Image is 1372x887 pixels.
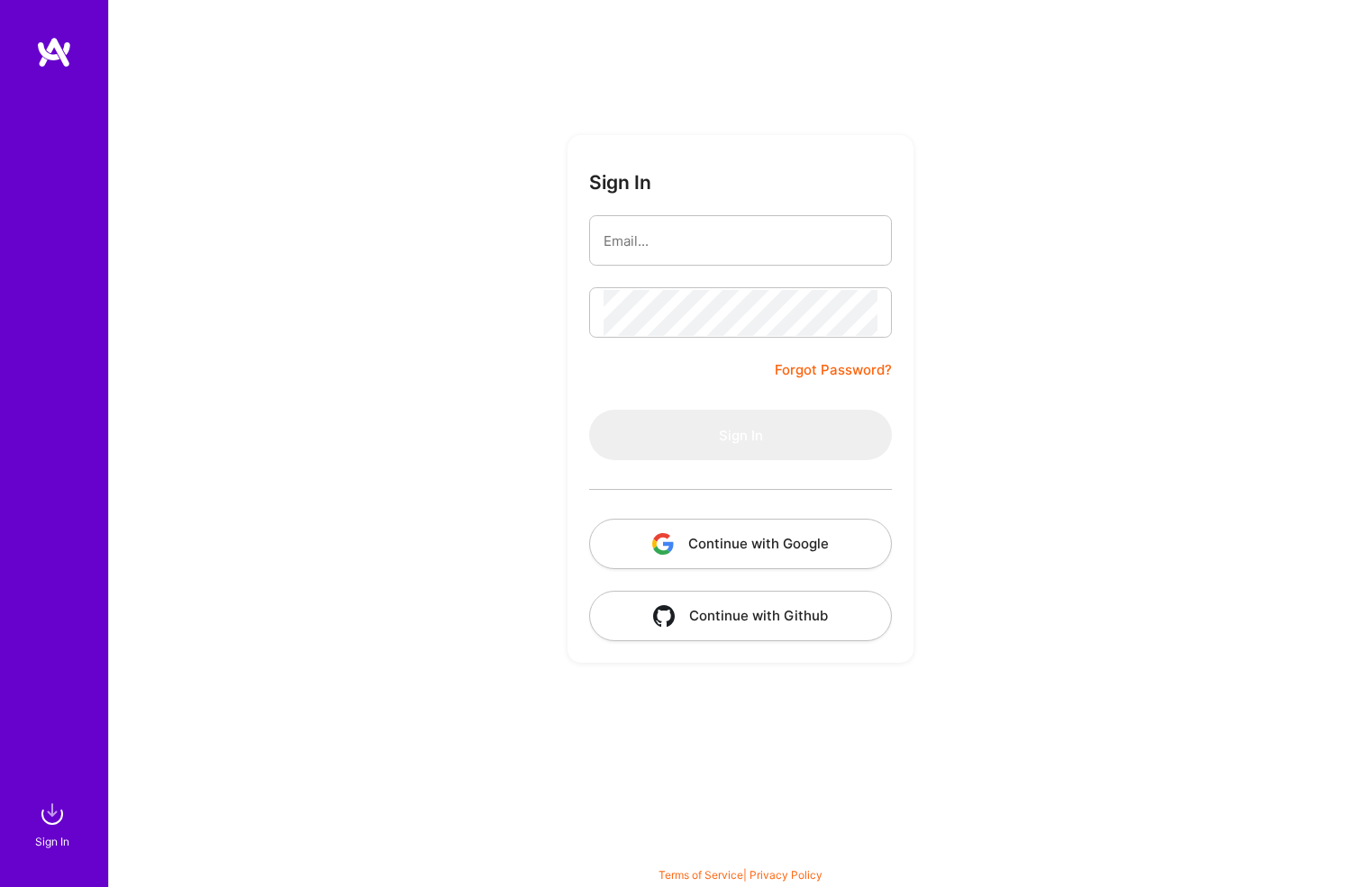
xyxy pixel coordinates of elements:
div: © 2025 ATeams Inc., All rights reserved. [108,833,1372,878]
span: | [659,868,822,882]
button: Sign In [589,410,892,460]
a: Terms of Service [659,868,743,882]
img: icon [653,605,675,627]
img: logo [36,36,72,68]
img: icon [652,533,674,555]
a: sign inSign In [38,796,70,851]
a: Forgot Password? [775,359,892,381]
a: Privacy Policy [750,868,822,882]
button: Continue with Github [589,591,892,641]
button: Continue with Google [589,519,892,569]
h3: Sign In [589,171,651,194]
div: Sign In [35,832,69,851]
img: sign in [34,796,70,832]
input: Email... [604,218,877,264]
